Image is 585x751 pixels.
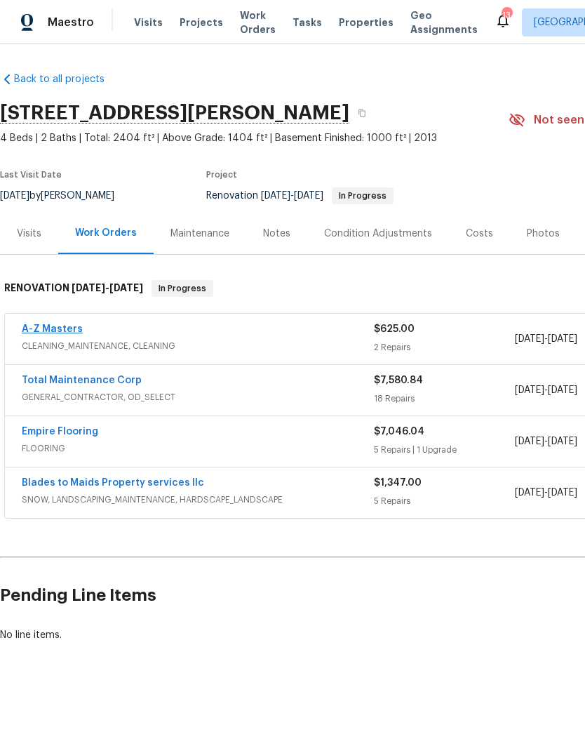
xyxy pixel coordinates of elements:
span: [DATE] [515,334,544,344]
span: [DATE] [515,437,544,446]
a: A-Z Masters [22,324,83,334]
div: 2 Repairs [374,340,515,354]
span: SNOW, LANDSCAPING_MAINTENANCE, HARDSCAPE_LANDSCAPE [22,493,374,507]
span: [DATE] [294,191,323,201]
span: FLOORING [22,441,374,456]
span: Geo Assignments [410,8,478,36]
span: [DATE] [109,283,143,293]
span: [DATE] [72,283,105,293]
span: Maestro [48,15,94,29]
span: [DATE] [548,334,577,344]
h6: RENOVATION [4,280,143,297]
a: Blades to Maids Property services llc [22,478,204,488]
span: Projects [180,15,223,29]
div: 18 Repairs [374,392,515,406]
span: In Progress [153,281,212,295]
span: $7,046.04 [374,427,424,437]
div: Costs [466,227,493,241]
span: Tasks [292,18,322,27]
button: Copy Address [349,100,375,126]
span: GENERAL_CONTRACTOR, OD_SELECT [22,390,374,404]
a: Total Maintenance Corp [22,375,142,385]
span: Properties [339,15,394,29]
span: - [515,383,577,397]
span: Visits [134,15,163,29]
span: CLEANING_MAINTENANCE, CLEANING [22,339,374,353]
span: [DATE] [515,488,544,498]
div: 5 Repairs [374,494,515,508]
div: Maintenance [170,227,229,241]
span: Renovation [206,191,394,201]
span: [DATE] [548,385,577,395]
div: Notes [263,227,290,241]
span: Work Orders [240,8,276,36]
div: 13 [502,8,511,22]
div: 5 Repairs | 1 Upgrade [374,443,515,457]
div: Work Orders [75,226,137,240]
div: Visits [17,227,41,241]
span: [DATE] [261,191,290,201]
span: Project [206,171,237,179]
span: [DATE] [548,488,577,498]
a: Empire Flooring [22,427,98,437]
div: Condition Adjustments [324,227,432,241]
span: - [515,486,577,500]
span: - [261,191,323,201]
span: [DATE] [548,437,577,446]
span: $7,580.84 [374,375,423,385]
span: [DATE] [515,385,544,395]
span: - [515,434,577,448]
span: $1,347.00 [374,478,422,488]
span: - [515,332,577,346]
span: - [72,283,143,293]
span: $625.00 [374,324,415,334]
div: Photos [527,227,560,241]
span: In Progress [333,192,392,200]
